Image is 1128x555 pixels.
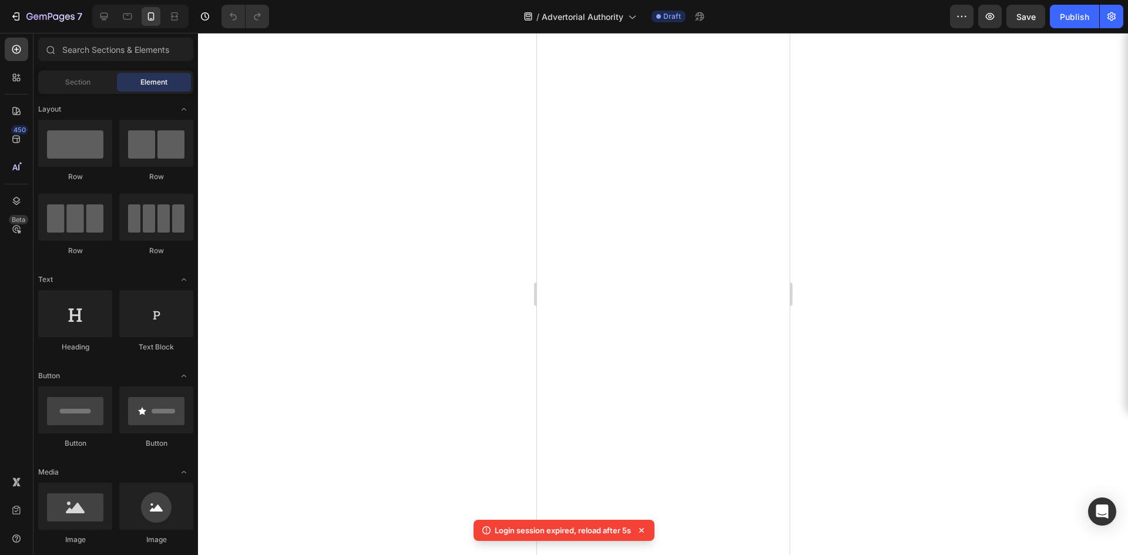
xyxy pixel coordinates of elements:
div: Row [38,171,112,182]
span: Text [38,274,53,285]
button: 7 [5,5,88,28]
div: Row [38,245,112,256]
span: Toggle open [174,366,193,385]
div: Button [119,438,193,449]
button: Publish [1050,5,1099,28]
div: Open Intercom Messenger [1088,497,1116,526]
div: Undo/Redo [221,5,269,28]
div: Heading [38,342,112,352]
div: Row [119,245,193,256]
span: Draft [663,11,681,22]
iframe: Design area [537,33,790,555]
span: Toggle open [174,463,193,482]
span: / [536,11,539,23]
div: 450 [11,125,28,134]
div: Beta [9,215,28,224]
span: Toggle open [174,270,193,289]
span: Section [65,77,90,88]
p: Login session expired, reload after 5s [495,524,631,536]
div: Image [38,534,112,545]
span: Button [38,371,60,381]
span: Media [38,467,59,477]
span: Layout [38,104,61,115]
span: Save [1016,12,1036,22]
div: Row [119,171,193,182]
span: Toggle open [174,100,193,119]
div: Button [38,438,112,449]
span: Advertorial Authority [542,11,623,23]
input: Search Sections & Elements [38,38,193,61]
button: Save [1006,5,1045,28]
span: Element [140,77,167,88]
div: Publish [1060,11,1089,23]
p: 7 [77,9,82,23]
div: Image [119,534,193,545]
div: Text Block [119,342,193,352]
